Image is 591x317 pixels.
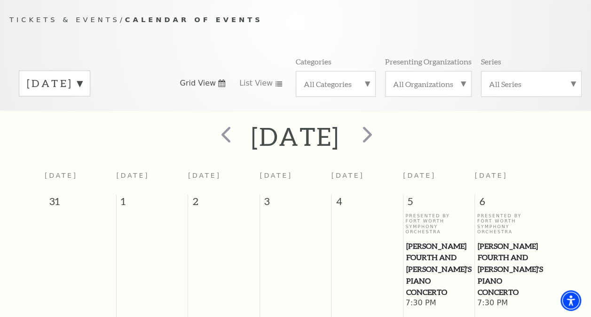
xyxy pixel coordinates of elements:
span: [DATE] [331,172,364,179]
span: Grid View [180,78,216,88]
p: Categories [296,56,331,66]
button: next [349,119,383,153]
span: 4 [331,194,402,213]
a: Brahms Fourth and Grieg's Piano Concerto [405,240,472,299]
p: Presenting Organizations [385,56,472,66]
span: Calendar of Events [125,16,263,24]
span: 6 [475,194,546,213]
span: List View [239,78,273,88]
p: Presented By Fort Worth Symphony Orchestra [477,213,544,235]
label: All Categories [304,79,368,89]
a: Brahms Fourth and Grieg's Piano Concerto [477,240,544,299]
span: 7:30 PM [477,298,544,309]
label: All Series [489,79,574,89]
span: [DATE] [475,172,508,179]
span: 31 [45,194,116,213]
span: 5 [403,194,474,213]
div: Accessibility Menu [560,290,581,311]
h2: [DATE] [251,121,340,151]
p: Series [481,56,501,66]
span: [PERSON_NAME] Fourth and [PERSON_NAME]'s Piano Concerto [406,240,472,299]
span: [DATE] [116,172,149,179]
span: [DATE] [260,172,292,179]
span: 7:30 PM [405,298,472,309]
span: [DATE] [45,172,78,179]
button: prev [208,119,242,153]
span: 2 [188,194,259,213]
p: / [9,14,582,26]
span: [DATE] [188,172,221,179]
label: All Organizations [393,79,464,89]
span: 1 [117,194,188,213]
span: [PERSON_NAME] Fourth and [PERSON_NAME]'s Piano Concerto [478,240,544,299]
p: Presented By Fort Worth Symphony Orchestra [405,213,472,235]
label: [DATE] [27,76,82,91]
span: Tickets & Events [9,16,120,24]
span: 3 [260,194,331,213]
span: [DATE] [403,172,436,179]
